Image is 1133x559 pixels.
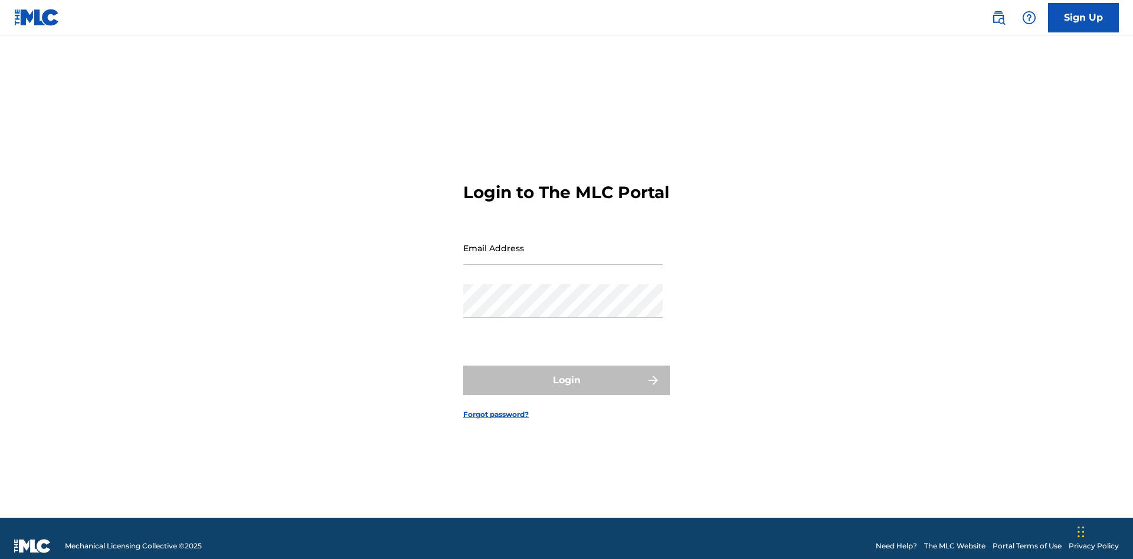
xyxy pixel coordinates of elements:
a: Need Help? [876,541,917,551]
h3: Login to The MLC Portal [463,182,669,203]
a: The MLC Website [924,541,985,551]
a: Forgot password? [463,409,529,420]
img: MLC Logo [14,9,60,26]
iframe: Chat Widget [1074,502,1133,559]
a: Privacy Policy [1069,541,1119,551]
div: Help [1017,6,1041,29]
a: Sign Up [1048,3,1119,32]
a: Public Search [987,6,1010,29]
div: Drag [1078,514,1085,550]
a: Portal Terms of Use [993,541,1062,551]
img: help [1022,11,1036,25]
span: Mechanical Licensing Collective © 2025 [65,541,202,551]
img: logo [14,539,51,553]
img: search [991,11,1006,25]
